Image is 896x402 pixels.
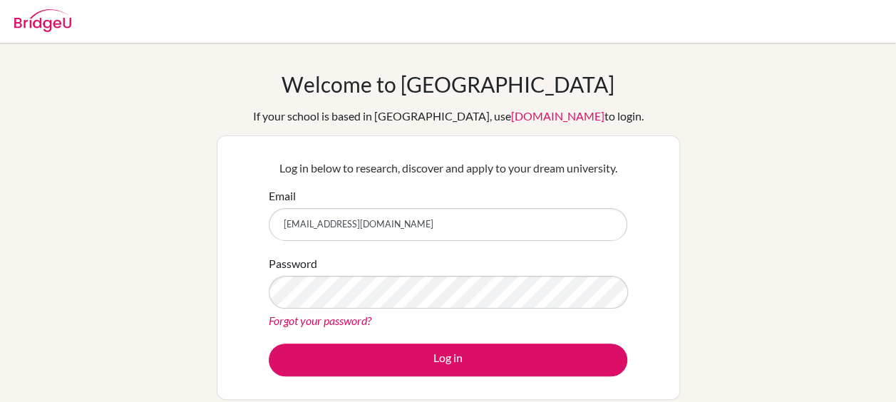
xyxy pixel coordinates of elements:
[269,255,317,272] label: Password
[269,187,296,205] label: Email
[253,108,644,125] div: If your school is based in [GEOGRAPHIC_DATA], use to login.
[282,71,614,97] h1: Welcome to [GEOGRAPHIC_DATA]
[269,160,627,177] p: Log in below to research, discover and apply to your dream university.
[269,344,627,376] button: Log in
[511,109,604,123] a: [DOMAIN_NAME]
[14,9,71,32] img: Bridge-U
[269,314,371,327] a: Forgot your password?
